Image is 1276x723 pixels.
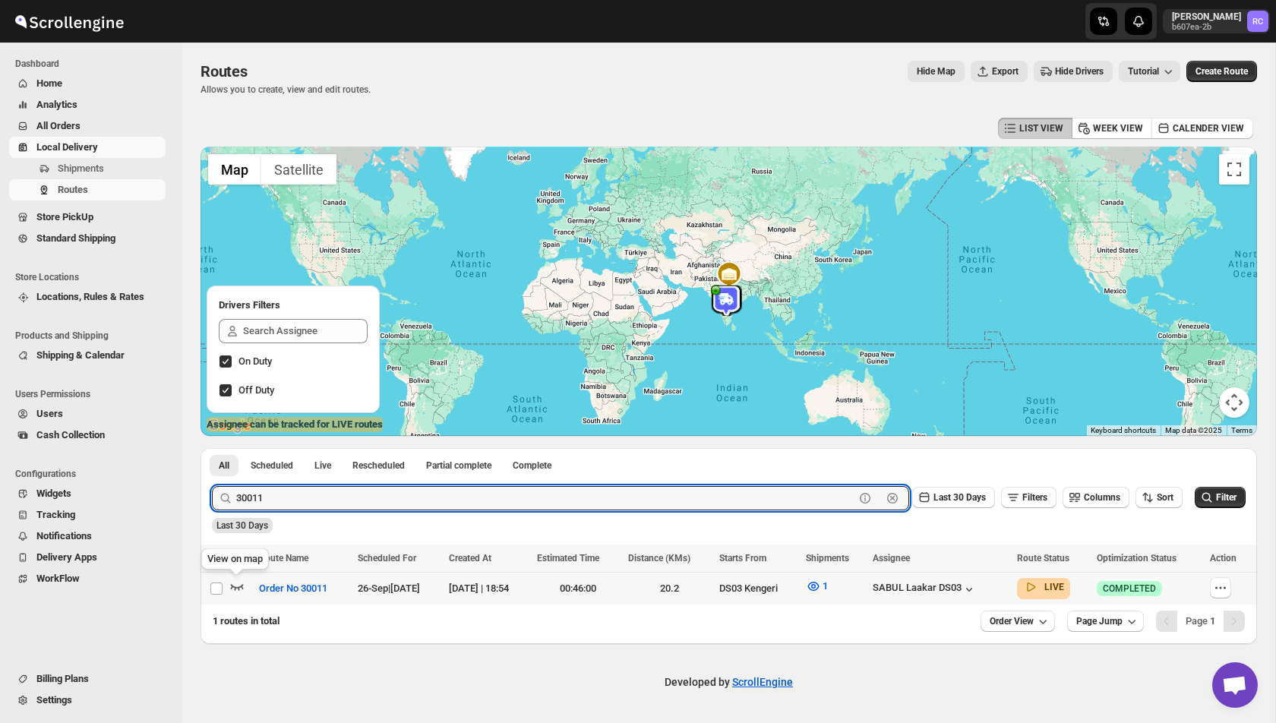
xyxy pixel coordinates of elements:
span: Shipping & Calendar [36,349,125,361]
button: Toggle fullscreen view [1219,154,1249,185]
button: CALENDER VIEW [1151,118,1253,139]
div: Open chat [1212,662,1258,708]
text: RC [1252,17,1263,27]
span: Starts From [719,553,766,564]
p: [PERSON_NAME] [1172,11,1241,23]
button: LIST VIEW [998,118,1072,139]
a: ScrollEngine [732,676,793,688]
nav: Pagination [1156,611,1245,632]
span: Billing Plans [36,673,89,684]
button: All routes [210,455,238,476]
span: Notifications [36,530,92,541]
span: Columns [1084,492,1120,503]
span: Export [992,65,1019,77]
button: Tutorial [1119,61,1180,82]
span: Page Jump [1076,615,1123,627]
span: Rescheduled [352,459,405,472]
span: Local Delivery [36,141,98,153]
span: Partial complete [426,459,491,472]
span: 1 routes in total [213,615,280,627]
img: Google [204,416,254,436]
span: Shipments [58,163,104,174]
button: Shipping & Calendar [9,345,166,366]
b: 1 [1210,615,1215,627]
button: Locations, Rules & Rates [9,286,166,308]
button: WEEK VIEW [1072,118,1152,139]
span: Cash Collection [36,429,105,440]
span: Last 30 Days [933,492,986,503]
input: Search Assignee [243,319,368,343]
span: Users [36,408,63,419]
span: Route Status [1017,553,1069,564]
button: Analytics [9,94,166,115]
span: Live [314,459,331,472]
span: All [219,459,229,472]
button: Home [9,73,166,94]
p: b607ea-2b [1172,23,1241,32]
span: Routes [58,184,88,195]
span: Optimization Status [1097,553,1177,564]
span: Rahul Chopra [1247,11,1268,32]
button: Routes [9,179,166,200]
button: LIVE [1023,579,1064,595]
span: Home [36,77,62,89]
p: Developed by [665,674,793,690]
span: Delivery Apps [36,551,97,563]
span: Settings [36,694,72,706]
span: Store PickUp [36,211,93,223]
span: Page [1186,615,1215,627]
span: Standard Shipping [36,232,115,244]
button: Filters [1001,487,1056,508]
span: Off Duty [238,384,274,396]
span: Shipments [806,553,849,564]
span: Route Name [259,553,308,564]
span: 1 [823,580,828,592]
span: Analytics [36,99,77,110]
button: Order View [981,611,1055,632]
button: Columns [1063,487,1129,508]
h2: Drivers Filters [219,298,368,313]
button: User menu [1163,9,1270,33]
span: Estimated Time [537,553,599,564]
span: Create Route [1195,65,1248,77]
button: Map camera controls [1219,387,1249,418]
span: Users Permissions [15,388,172,400]
div: [DATE] | 18:54 [449,581,528,596]
span: All Orders [36,120,81,131]
button: All Orders [9,115,166,137]
button: Show street map [208,154,261,185]
span: Scheduled For [358,553,416,564]
span: Scheduled [251,459,293,472]
button: Billing Plans [9,668,166,690]
button: Map action label [908,61,965,82]
span: Assignee [873,553,910,564]
span: LIST VIEW [1019,122,1063,134]
span: Filter [1216,492,1237,503]
p: Allows you to create, view and edit routes. [201,84,371,96]
span: Hide Drivers [1055,65,1104,77]
button: SABUL Laakar DS03 [873,582,977,597]
span: Store Locations [15,271,172,283]
div: 20.2 [628,581,710,596]
span: CALENDER VIEW [1173,122,1244,134]
span: Complete [513,459,551,472]
span: Created At [449,553,491,564]
a: Terms (opens in new tab) [1231,426,1252,434]
button: WorkFlow [9,568,166,589]
div: 00:46:00 [537,581,619,596]
a: Open this area in Google Maps (opens a new window) [204,416,254,436]
button: Show satellite imagery [261,154,336,185]
button: Shipments [9,158,166,179]
button: Export [971,61,1028,82]
span: Action [1210,553,1237,564]
span: WEEK VIEW [1093,122,1143,134]
span: Tracking [36,509,75,520]
button: 1 [797,574,837,598]
button: Users [9,403,166,425]
button: Notifications [9,526,166,547]
span: Widgets [36,488,71,499]
input: Press enter after typing | Search Eg. Order No 30011 [236,486,854,510]
span: COMPLETED [1103,583,1156,595]
b: LIVE [1044,582,1064,592]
